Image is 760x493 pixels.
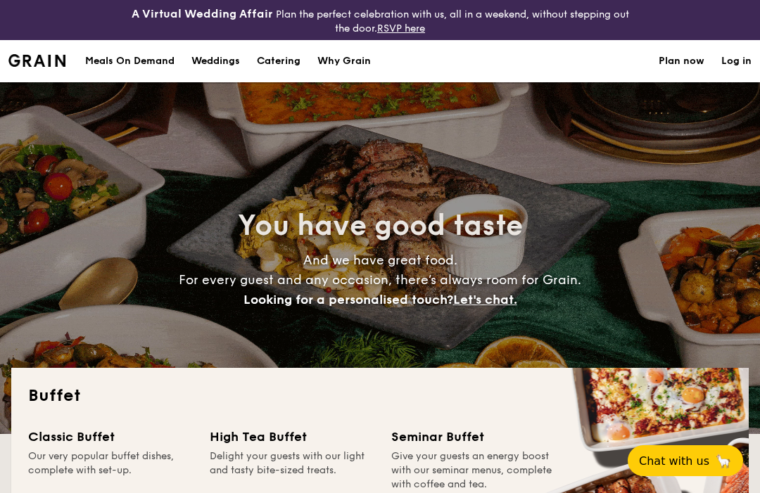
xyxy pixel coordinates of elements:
img: Grain [8,54,65,67]
a: Weddings [183,40,248,82]
div: Our very popular buffet dishes, complete with set-up. [28,449,193,492]
span: You have good taste [238,209,523,243]
div: Delight your guests with our light and tasty bite-sized treats. [210,449,374,492]
span: Chat with us [639,454,709,468]
button: Chat with us🦙 [628,445,743,476]
div: Plan the perfect celebration with us, all in a weekend, without stepping out the door. [127,6,633,34]
a: Meals On Demand [77,40,183,82]
h4: A Virtual Wedding Affair [132,6,273,23]
h2: Buffet [28,385,732,407]
div: Why Grain [317,40,371,82]
div: Seminar Buffet [391,427,556,447]
span: Let's chat. [453,292,517,307]
div: High Tea Buffet [210,427,374,447]
a: Logotype [8,54,65,67]
div: Meals On Demand [85,40,175,82]
div: Classic Buffet [28,427,193,447]
h1: Catering [257,40,300,82]
a: RSVP here [377,23,425,34]
span: 🦙 [715,453,732,469]
span: Looking for a personalised touch? [243,292,453,307]
a: Why Grain [309,40,379,82]
a: Catering [248,40,309,82]
span: And we have great food. For every guest and any occasion, there’s always room for Grain. [179,252,581,307]
div: Give your guests an energy boost with our seminar menus, complete with coffee and tea. [391,449,556,492]
a: Plan now [659,40,704,82]
a: Log in [721,40,752,82]
div: Weddings [191,40,240,82]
